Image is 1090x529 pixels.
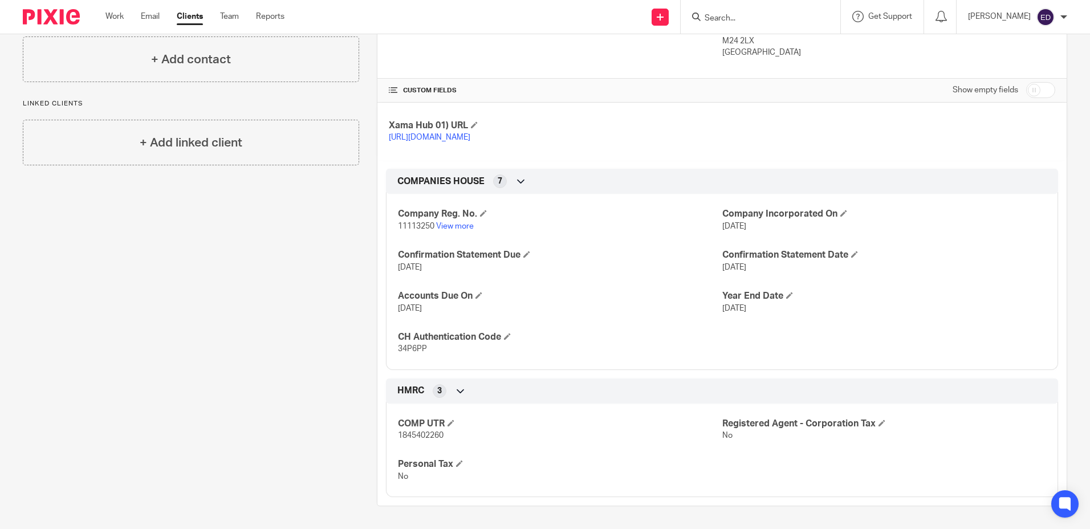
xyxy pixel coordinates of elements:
h4: Registered Agent - Corporation Tax [722,418,1046,430]
span: HMRC [397,385,424,397]
span: COMPANIES HOUSE [397,176,485,188]
span: [DATE] [722,263,746,271]
h4: Confirmation Statement Date [722,249,1046,261]
p: M24 2LX [722,35,1055,47]
span: [DATE] [722,222,746,230]
a: Team [220,11,239,22]
h4: Accounts Due On [398,290,722,302]
h4: + Add contact [151,51,231,68]
p: [GEOGRAPHIC_DATA] [722,47,1055,58]
span: 7 [498,176,502,187]
h4: Company Reg. No. [398,208,722,220]
p: Linked clients [23,99,359,108]
span: [DATE] [722,304,746,312]
a: Clients [177,11,203,22]
a: Reports [256,11,284,22]
h4: Year End Date [722,290,1046,302]
span: 3 [437,385,442,397]
h4: Personal Tax [398,458,722,470]
span: 1845402260 [398,432,444,440]
h4: + Add linked client [140,134,242,152]
span: Get Support [868,13,912,21]
h4: CUSTOM FIELDS [389,86,722,95]
input: Search [703,14,806,24]
span: No [398,473,408,481]
h4: Xama Hub 01) URL [389,120,722,132]
span: [DATE] [398,263,422,271]
a: Email [141,11,160,22]
a: Work [105,11,124,22]
span: 34P6PP [398,345,427,353]
p: [PERSON_NAME] [968,11,1031,22]
h4: Confirmation Statement Due [398,249,722,261]
a: View more [436,222,474,230]
span: [DATE] [398,304,422,312]
h4: COMP UTR [398,418,722,430]
span: 11113250 [398,222,434,230]
span: No [722,432,733,440]
h4: CH Authentication Code [398,331,722,343]
h4: Company Incorporated On [722,208,1046,220]
label: Show empty fields [953,84,1018,96]
a: [URL][DOMAIN_NAME] [389,133,470,141]
img: svg%3E [1036,8,1055,26]
img: Pixie [23,9,80,25]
